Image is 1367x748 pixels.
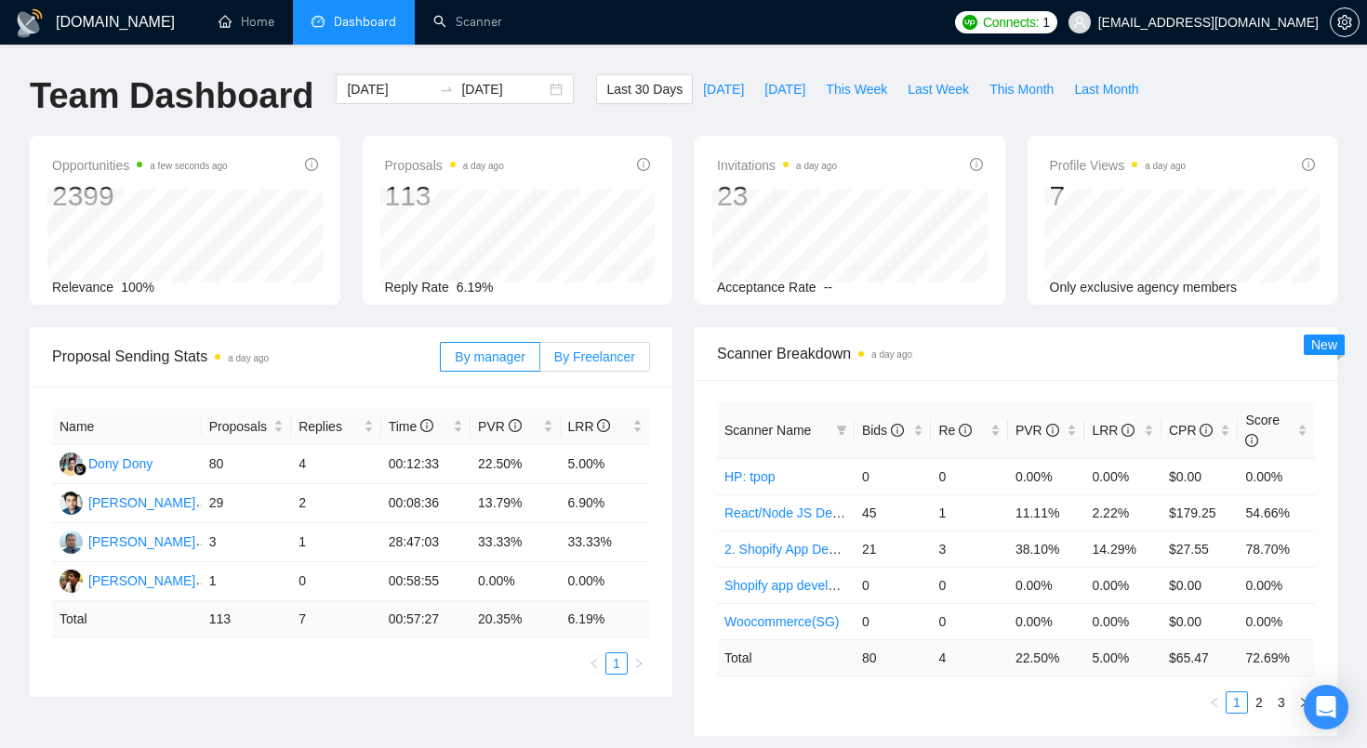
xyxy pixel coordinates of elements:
[855,567,932,603] td: 0
[1226,691,1248,714] li: 1
[60,494,195,509] a: MM[PERSON_NAME]
[1064,74,1148,104] button: Last Month
[1200,424,1213,437] span: info-circle
[931,531,1008,567] td: 3
[88,492,195,513] div: [PERSON_NAME]
[628,652,650,675] li: Next Page
[970,158,983,171] span: info-circle
[471,445,560,484] td: 22.50%
[855,458,932,494] td: 0
[471,601,560,637] td: 20.35 %
[60,572,195,587] a: RR[PERSON_NAME]
[1161,458,1239,494] td: $0.00
[471,523,560,562] td: 33.33%
[121,280,154,295] span: 100%
[291,409,380,445] th: Replies
[52,409,202,445] th: Name
[1145,161,1186,171] time: a day ago
[633,658,644,669] span: right
[1161,531,1239,567] td: $27.55
[597,419,610,432] span: info-circle
[1161,639,1239,676] td: $ 65.47
[60,533,195,548] a: HR[PERSON_NAME]
[52,280,113,295] span: Relevance
[1248,691,1270,714] li: 2
[1084,567,1161,603] td: 0.00%
[931,458,1008,494] td: 0
[637,158,650,171] span: info-circle
[1238,639,1315,676] td: 72.69 %
[1084,603,1161,639] td: 0.00%
[1015,423,1059,438] span: PVR
[561,445,651,484] td: 5.00%
[461,79,546,99] input: End date
[561,523,651,562] td: 33.33%
[291,523,380,562] td: 1
[1330,15,1360,30] a: setting
[589,658,600,669] span: left
[703,79,744,99] span: [DATE]
[1042,12,1050,33] span: 1
[568,419,611,434] span: LRR
[1245,434,1258,447] span: info-circle
[334,14,396,30] span: Dashboard
[381,523,471,562] td: 28:47:03
[385,178,504,214] div: 113
[583,652,605,675] button: left
[724,469,775,484] a: HP: tpop
[717,639,855,676] td: Total
[605,652,628,675] li: 1
[291,601,380,637] td: 7
[724,423,811,438] span: Scanner Name
[561,601,651,637] td: 6.19 %
[1245,413,1280,448] span: Score
[931,639,1008,676] td: 4
[381,445,471,484] td: 00:12:33
[471,484,560,523] td: 13.79%
[1008,603,1085,639] td: 0.00%
[1046,424,1059,437] span: info-circle
[1092,423,1135,438] span: LRR
[455,349,524,364] span: By manager
[381,484,471,523] td: 00:08:36
[1238,458,1315,494] td: 0.00%
[1161,494,1239,531] td: $179.25
[1330,7,1360,37] button: setting
[457,280,494,295] span: 6.19%
[1238,531,1315,567] td: 78.70%
[1298,697,1309,708] span: right
[60,455,153,470] a: DDDony Dony
[606,653,627,674] a: 1
[478,419,522,434] span: PVR
[583,652,605,675] li: Previous Page
[52,154,228,177] span: Opportunities
[717,342,1315,365] span: Scanner Breakdown
[88,453,153,474] div: Dony Dony
[1238,603,1315,639] td: 0.00%
[855,531,932,567] td: 21
[1008,567,1085,603] td: 0.00%
[60,492,83,515] img: MM
[628,652,650,675] button: right
[385,280,449,295] span: Reply Rate
[291,445,380,484] td: 4
[724,614,839,629] a: Woocommerce(SG)
[796,161,837,171] time: a day ago
[1050,154,1187,177] span: Profile Views
[693,74,754,104] button: [DATE]
[1227,692,1247,713] a: 1
[931,603,1008,639] td: 0
[439,82,454,97] span: swap-right
[385,154,504,177] span: Proposals
[1084,458,1161,494] td: 0.00%
[606,79,683,99] span: Last 30 Days
[1008,531,1085,567] td: 38.10%
[1331,15,1359,30] span: setting
[717,154,837,177] span: Invitations
[389,419,433,434] span: Time
[433,14,502,30] a: searchScanner
[596,74,693,104] button: Last 30 Days
[891,424,904,437] span: info-circle
[202,409,291,445] th: Proposals
[1293,691,1315,714] button: right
